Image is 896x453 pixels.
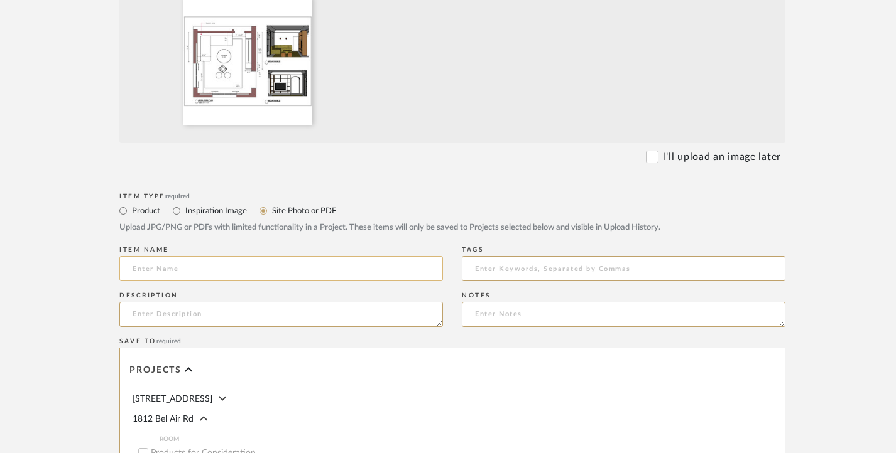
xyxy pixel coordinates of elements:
div: Upload JPG/PNG or PDFs with limited functionality in a Project. These items will only be saved to... [119,221,785,234]
span: ROOM [160,434,443,444]
label: Product [131,204,160,218]
span: [STREET_ADDRESS] [133,395,212,403]
label: I'll upload an image later [664,149,781,164]
div: Item Type [119,193,785,200]
span: required [165,193,190,200]
div: Tags [462,246,785,253]
input: Enter Name [119,256,443,281]
label: Site Photo or PDF [271,204,336,218]
div: Description [119,292,443,299]
span: 1812 Bel Air Rd [133,415,194,424]
span: required [156,338,181,344]
input: Enter Keywords, Separated by Commas [462,256,785,281]
mat-radio-group: Select item type [119,203,785,218]
label: Inspiration Image [184,204,247,218]
span: Projects [129,365,182,376]
div: Item name [119,246,443,253]
div: Save To [119,338,785,345]
div: Notes [462,292,785,299]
